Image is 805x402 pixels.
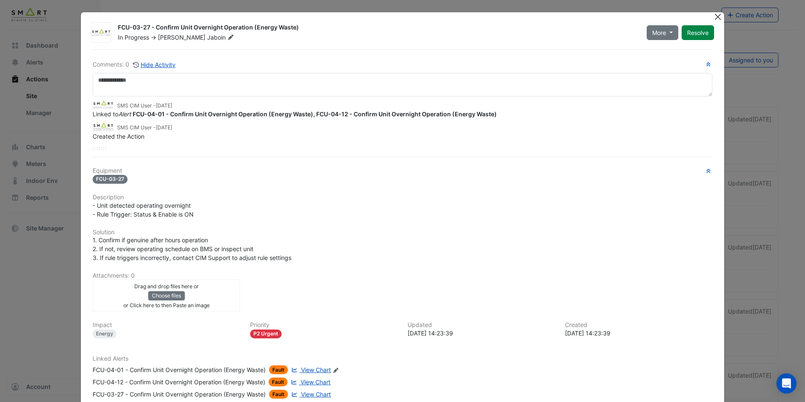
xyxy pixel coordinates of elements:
[93,167,712,174] h6: Equipment
[93,60,176,70] div: Comments: 0
[158,34,205,41] span: [PERSON_NAME]
[269,378,288,386] span: Fault
[647,25,678,40] button: More
[93,122,114,131] img: Smart Managed Solutions
[93,355,712,362] h6: Linked Alerts
[565,329,712,338] div: [DATE] 14:23:39
[134,283,199,289] small: Drag and drop files here or
[565,322,712,329] h6: Created
[93,202,194,218] span: - Unit detected operating overnight - Rule Trigger: Status & Enable is ON
[93,236,291,261] span: 1. Confirm if genuine after hours operation 2. If not, review operating schedule on BMS or inspec...
[333,367,339,373] fa-icon: Edit Linked Alerts
[117,124,172,131] small: SMS CIM User -
[301,391,331,398] span: View Chart
[652,28,666,37] span: More
[290,390,331,399] a: View Chart
[133,60,176,70] button: Hide Activity
[93,365,266,374] div: FCU-04-01 - Confirm Unit Overnight Operation (Energy Waste)
[269,365,288,374] span: Fault
[133,110,497,118] strong: FCU-04-01 - Confirm Unit Overnight Operation (Energy Waste), FCU-04-12 - Confirm Unit Overnight O...
[93,272,712,279] h6: Attachments: 0
[714,12,722,21] button: Close
[93,390,266,399] div: FCU-03-27 - Confirm Unit Overnight Operation (Energy Waste)
[682,25,714,40] button: Resolve
[776,373,797,394] div: Open Intercom Messenger
[289,378,331,386] a: View Chart
[93,378,265,386] div: FCU-04-12 - Confirm Unit Overnight Operation (Energy Waste)
[93,133,144,140] span: Created the Action
[408,322,555,329] h6: Updated
[93,175,128,184] span: FCU-03-27
[118,34,149,41] span: In Progress
[93,194,712,201] h6: Description
[301,366,331,373] span: View Chart
[93,330,117,338] div: Energy
[156,102,172,109] span: 2025-10-06 14:23:58
[93,322,240,329] h6: Impact
[408,329,555,338] div: [DATE] 14:23:39
[250,330,282,338] div: P2 Urgent
[301,378,331,386] span: View Chart
[156,124,172,131] span: 2025-10-06 14:23:39
[207,33,235,42] span: Jaboin
[118,110,131,118] em: Alert
[269,390,288,399] span: Fault
[290,365,331,374] a: View Chart
[148,291,185,300] button: Choose files
[93,229,712,236] h6: Solution
[91,29,111,37] img: Smart Managed Solutions
[117,102,172,110] small: SMS CIM User -
[93,110,497,118] span: Linked to
[118,23,637,33] div: FCU-03-27 - Confirm Unit Overnight Operation (Energy Waste)
[250,322,397,329] h6: Priority
[123,302,210,308] small: or Click here to then Paste an image
[93,100,114,110] img: Smart Managed Solutions
[151,34,156,41] span: ->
